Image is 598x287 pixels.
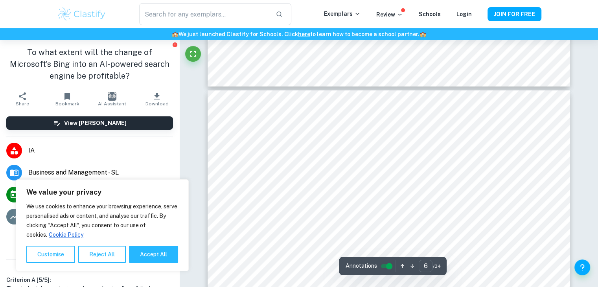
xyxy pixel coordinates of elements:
button: JOIN FOR FREE [488,7,541,21]
button: Bookmark [45,88,90,110]
button: Accept All [129,246,178,263]
span: Business and Management - SL [28,168,173,177]
p: We use cookies to enhance your browsing experience, serve personalised ads or content, and analys... [26,202,178,239]
span: 🏫 [172,31,178,37]
button: AI Assistant [90,88,134,110]
input: Search for any exemplars... [139,3,269,25]
h6: Examiner's summary [3,263,176,272]
p: Exemplars [324,9,361,18]
h1: To what extent will the change of Microsoft’s Bing into an AI-powered search engine be profitable? [6,46,173,82]
button: Fullscreen [185,46,201,62]
a: Cookie Policy [48,231,84,238]
img: AI Assistant [108,92,116,101]
button: Reject All [78,246,126,263]
p: We value your privacy [26,188,178,197]
span: 🏫 [420,31,426,37]
p: Review [376,10,403,19]
a: here [298,31,310,37]
button: Report issue [172,42,178,48]
h6: View [PERSON_NAME] [64,119,127,127]
span: IA [28,146,173,155]
a: Login [456,11,472,17]
button: Help and Feedback [574,259,590,275]
button: Customise [26,246,75,263]
div: We value your privacy [16,179,189,271]
span: Annotations [345,262,377,270]
span: Share [16,101,29,107]
span: / 34 [432,263,440,270]
h6: We just launched Clastify for Schools. Click to learn how to become a school partner. [2,30,596,39]
span: AI Assistant [98,101,126,107]
a: Schools [419,11,441,17]
button: Download [134,88,179,110]
span: Download [145,101,169,107]
button: View [PERSON_NAME] [6,116,173,130]
h6: Criterion A [ 5 / 5 ]: [6,276,173,284]
img: Clastify logo [57,6,107,22]
span: Bookmark [55,101,79,107]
